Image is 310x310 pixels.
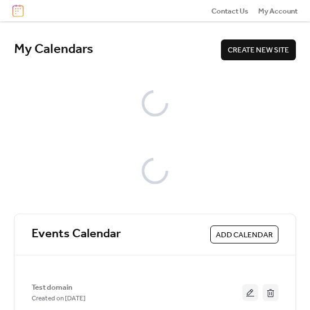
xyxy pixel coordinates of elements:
[32,282,72,293] span: Test domain
[258,6,298,17] span: My Account
[210,225,278,243] button: ADD CALENDAR
[228,45,289,56] span: CREATE NEW SITE
[211,6,249,17] span: Contact Us
[32,227,121,242] a: Events Calendar
[258,5,298,16] a: My Account
[216,229,273,241] span: ADD CALENDAR
[32,285,72,290] a: Test domain
[211,5,249,16] a: Contact Us
[12,5,24,17] img: logo
[14,41,221,58] div: My Calendars
[32,293,86,304] span: Created on [DATE]
[221,39,296,60] button: CREATE NEW SITE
